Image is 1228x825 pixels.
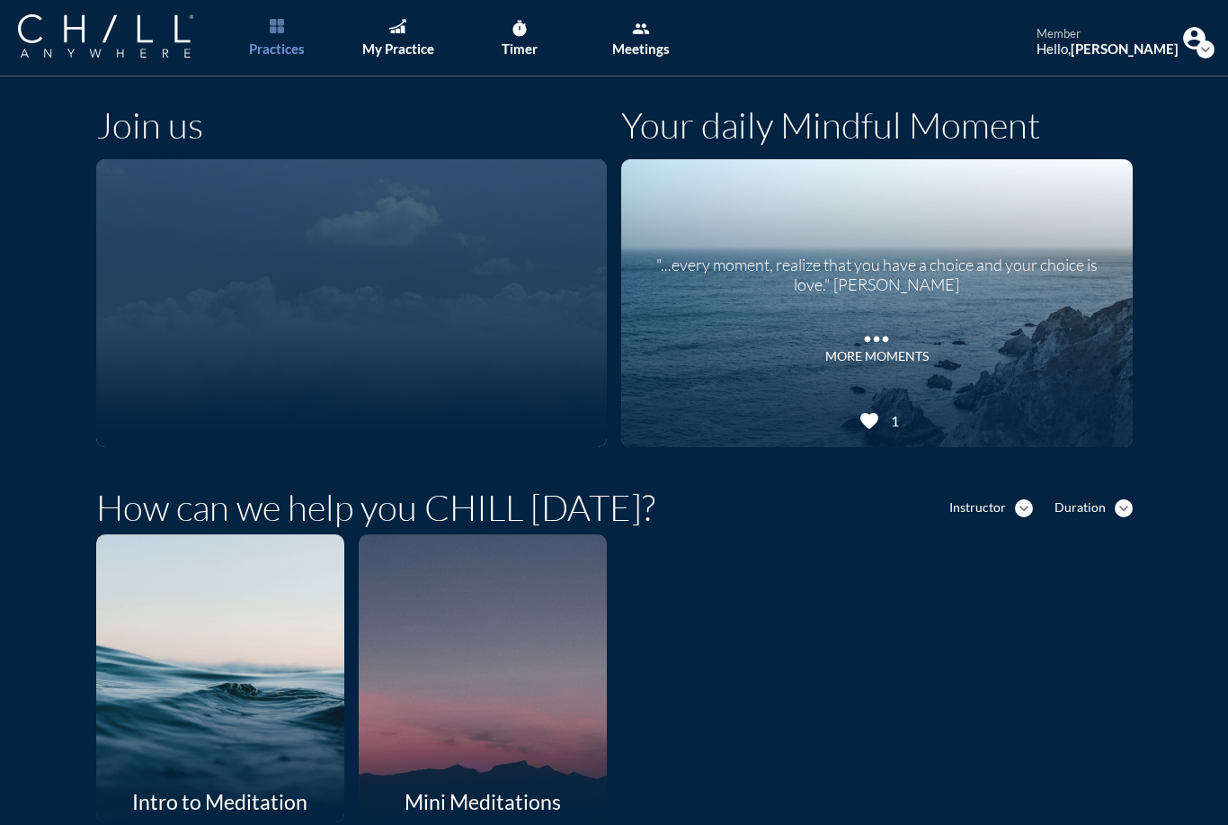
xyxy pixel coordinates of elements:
[359,781,607,822] div: Mini Meditations
[1015,499,1033,517] i: expand_more
[885,412,899,429] div: 1
[1183,27,1206,49] img: Profile icon
[644,242,1110,294] div: "...every moment, realize that you have a choice and your choice is love." [PERSON_NAME]
[270,19,284,33] img: List
[389,19,405,33] img: Graph
[859,321,894,348] i: more_horiz
[249,40,305,57] div: Practices
[1071,40,1179,57] strong: [PERSON_NAME]
[949,500,1006,516] div: Instructor
[96,103,203,147] h1: Join us
[362,40,434,57] div: My Practice
[1037,40,1179,57] div: Hello,
[1037,27,1179,41] div: member
[825,349,929,364] div: MORE MOMENTS
[1197,40,1215,58] i: expand_more
[859,410,880,432] i: favorite
[96,486,655,529] h1: How can we help you CHILL [DATE]?
[502,40,538,57] div: Timer
[18,14,193,58] img: Company Logo
[1115,499,1133,517] i: expand_more
[18,14,229,60] a: Company Logo
[96,781,344,822] div: Intro to Meditation
[511,20,529,38] i: timer
[1054,500,1106,516] div: Duration
[612,40,670,57] div: Meetings
[621,103,1040,147] h1: Your daily Mindful Moment
[632,20,650,38] i: group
